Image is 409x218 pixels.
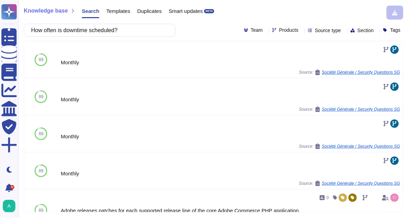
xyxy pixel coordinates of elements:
[322,144,400,148] span: Société Générale / Security Questions SG
[82,8,99,14] span: Search
[322,107,400,111] span: Société Générale / Security Questions SG
[61,60,400,65] div: Monthly
[251,28,263,32] span: Team
[61,171,400,176] div: Monthly
[315,28,341,33] span: Source type
[106,8,130,14] span: Templates
[1,198,20,214] button: user
[24,8,68,14] span: Knowledge base
[39,208,43,212] span: 89
[28,24,168,36] input: Search a question or template...
[299,144,400,149] span: Source:
[61,134,400,139] div: Monthly
[390,194,399,202] img: user
[279,28,299,32] span: Products
[137,8,162,14] span: Duplicates
[299,70,400,75] span: Source:
[390,28,401,32] span: Tags
[3,200,15,212] img: user
[322,70,400,74] span: Société Générale / Security Questions SG
[299,181,400,186] span: Source:
[10,185,14,189] div: 9+
[299,107,400,112] span: Source:
[39,95,43,99] span: 89
[204,9,214,13] div: BETA
[322,181,400,186] span: Société Générale / Security Questions SG
[39,169,43,173] span: 89
[358,28,374,33] span: Section
[39,132,43,136] span: 89
[39,58,43,62] span: 89
[169,8,203,14] span: Smart updates
[327,196,329,200] span: 0
[61,97,400,102] div: Monthly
